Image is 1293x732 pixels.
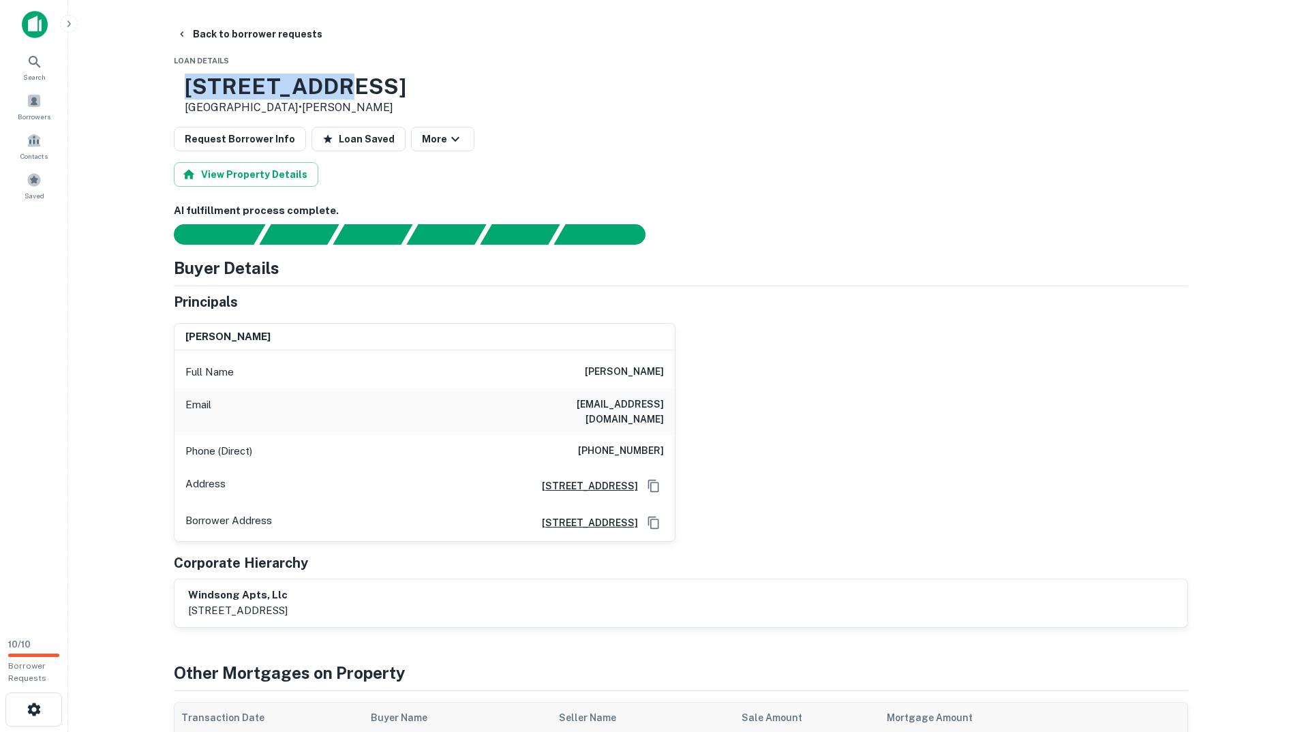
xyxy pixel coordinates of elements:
[174,57,229,65] span: Loan Details
[554,224,662,245] div: AI fulfillment process complete.
[188,603,288,619] p: [STREET_ADDRESS]
[311,127,406,151] button: Loan Saved
[4,48,64,85] a: Search
[174,292,238,312] h5: Principals
[25,190,44,201] span: Saved
[259,224,339,245] div: Your request is received and processing...
[4,127,64,164] a: Contacts
[174,162,318,187] button: View Property Details
[171,22,328,46] button: Back to borrower requests
[411,127,474,151] button: More
[185,513,272,533] p: Borrower Address
[578,443,664,459] h6: [PHONE_NUMBER]
[643,476,664,496] button: Copy Address
[185,443,252,459] p: Phone (Direct)
[585,364,664,380] h6: [PERSON_NAME]
[500,397,664,427] h6: [EMAIL_ADDRESS][DOMAIN_NAME]
[480,224,560,245] div: Principals found, still searching for contact information. This may take time...
[23,72,46,82] span: Search
[174,203,1188,219] h6: AI fulfillment process complete.
[333,224,412,245] div: Documents found, AI parsing details...
[8,661,46,683] span: Borrower Requests
[174,256,279,280] h4: Buyer Details
[4,167,64,204] a: Saved
[185,364,234,380] p: Full Name
[185,397,211,427] p: Email
[531,515,638,530] a: [STREET_ADDRESS]
[406,224,486,245] div: Principals found, AI now looking for contact information...
[302,101,393,114] a: [PERSON_NAME]
[1225,579,1293,645] iframe: Chat Widget
[22,11,48,38] img: capitalize-icon.png
[18,111,50,122] span: Borrowers
[174,127,306,151] button: Request Borrower Info
[185,100,406,116] p: [GEOGRAPHIC_DATA] •
[4,88,64,125] a: Borrowers
[157,224,260,245] div: Sending borrower request to AI...
[20,151,48,162] span: Contacts
[188,588,288,603] h6: windsong apts, llc
[643,513,664,533] button: Copy Address
[174,553,308,573] h5: Corporate Hierarchy
[185,329,271,345] h6: [PERSON_NAME]
[8,639,31,650] span: 10 / 10
[185,74,406,100] h3: [STREET_ADDRESS]
[531,478,638,493] a: [STREET_ADDRESS]
[185,476,226,496] p: Address
[174,660,1188,685] h4: Other Mortgages on Property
